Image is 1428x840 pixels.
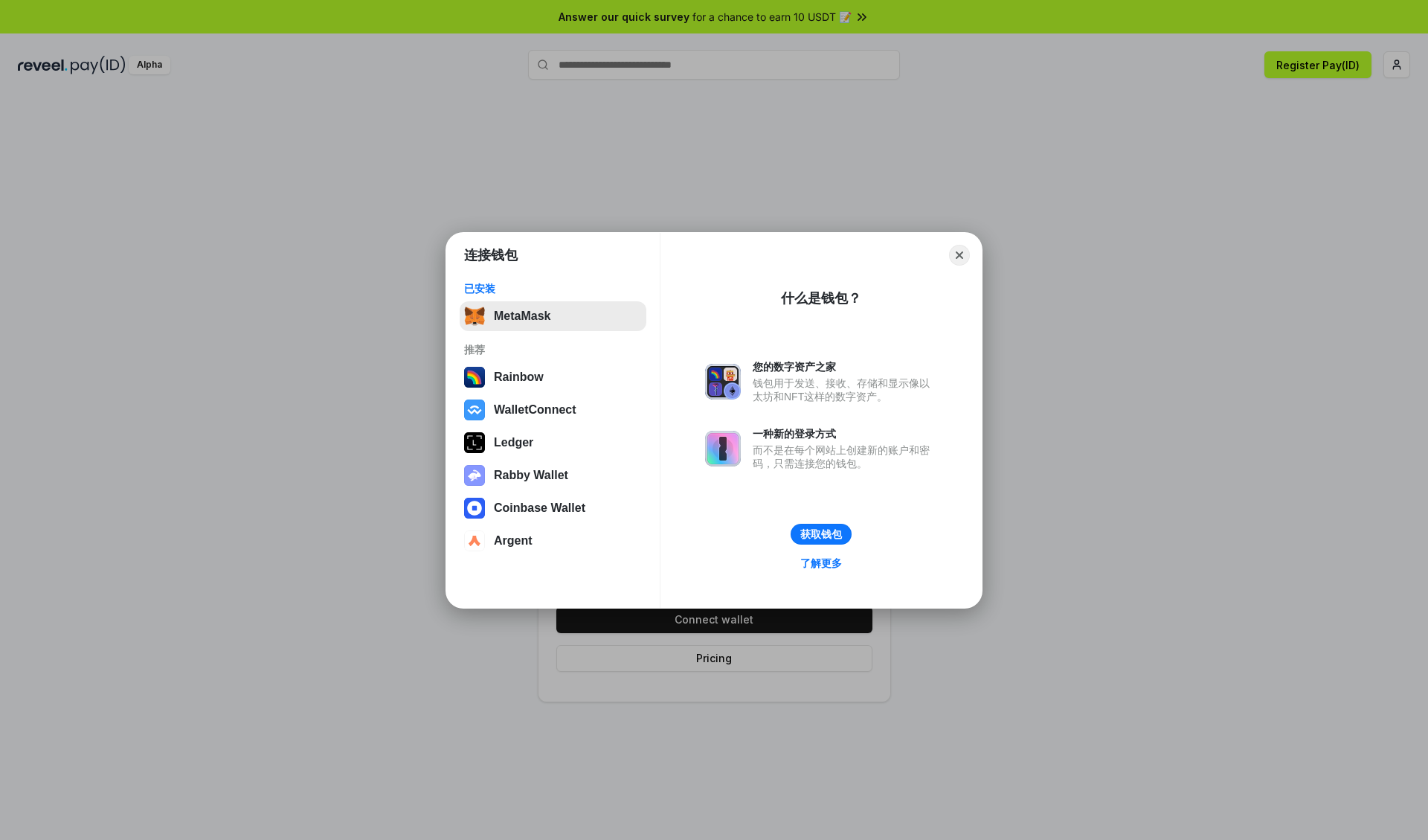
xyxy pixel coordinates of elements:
[494,501,585,515] div: Coinbase Wallet
[800,557,842,570] div: 了解更多
[494,534,533,548] div: Argent
[464,498,485,519] img: svg+xml,%3Csvg%20width%3D%2228%22%20height%3D%2228%22%20viewBox%3D%220%200%2028%2028%22%20fill%3D...
[494,403,576,417] div: WalletConnect
[464,306,485,327] img: svg+xml,%3Csvg%20fill%3D%22none%22%20height%3D%2233%22%20viewBox%3D%220%200%2035%2033%22%20width%...
[460,493,646,523] button: Coinbase Wallet
[494,469,568,482] div: Rabby Wallet
[464,282,642,295] div: 已安装
[460,395,646,425] button: WalletConnect
[460,301,646,331] button: MetaMask
[949,245,970,266] button: Close
[753,360,937,373] div: 您的数字资产之家
[705,364,741,400] img: svg+xml,%3Csvg%20xmlns%3D%22http%3A%2F%2Fwww.w3.org%2F2000%2Fsvg%22%20fill%3D%22none%22%20viewBox...
[791,554,851,573] a: 了解更多
[464,465,485,486] img: svg+xml,%3Csvg%20xmlns%3D%22http%3A%2F%2Fwww.w3.org%2F2000%2Fsvg%22%20fill%3D%22none%22%20viewBox...
[464,367,485,388] img: svg+xml,%3Csvg%20width%3D%22120%22%20height%3D%22120%22%20viewBox%3D%220%200%20120%20120%22%20fil...
[464,343,642,356] div: 推荐
[753,443,937,470] div: 而不是在每个网站上创建新的账户和密码，只需连接您的钱包。
[460,461,646,490] button: Rabby Wallet
[781,289,861,307] div: 什么是钱包？
[494,371,544,384] div: Rainbow
[464,400,485,420] img: svg+xml,%3Csvg%20width%3D%2228%22%20height%3D%2228%22%20viewBox%3D%220%200%2028%2028%22%20fill%3D...
[464,432,485,453] img: svg+xml,%3Csvg%20xmlns%3D%22http%3A%2F%2Fwww.w3.org%2F2000%2Fsvg%22%20width%3D%2228%22%20height%3...
[460,362,646,392] button: Rainbow
[753,427,937,440] div: 一种新的登录方式
[753,376,937,403] div: 钱包用于发送、接收、存储和显示像以太坊和NFT这样的数字资产。
[460,428,646,458] button: Ledger
[460,526,646,556] button: Argent
[705,431,741,467] img: svg+xml,%3Csvg%20xmlns%3D%22http%3A%2F%2Fwww.w3.org%2F2000%2Fsvg%22%20fill%3D%22none%22%20viewBox...
[791,524,852,545] button: 获取钱包
[494,310,550,323] div: MetaMask
[800,528,842,541] div: 获取钱包
[464,246,518,264] h1: 连接钱包
[464,530,485,551] img: svg+xml,%3Csvg%20width%3D%2228%22%20height%3D%2228%22%20viewBox%3D%220%200%2028%2028%22%20fill%3D...
[494,436,533,449] div: Ledger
